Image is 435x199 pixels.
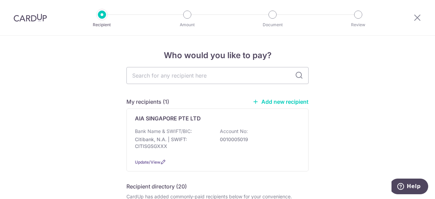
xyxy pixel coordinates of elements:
p: Account No: [220,128,248,135]
a: Add new recipient [253,98,309,105]
p: Recipient [77,21,127,28]
p: Amount [162,21,212,28]
img: CardUp [14,14,47,22]
p: Bank Name & SWIFT/BIC: [135,128,192,135]
p: Document [247,21,298,28]
input: Search for any recipient here [126,67,309,84]
h5: My recipients (1) [126,98,169,106]
p: Citibank, N.A. | SWIFT: CITISGSGXXX [135,136,211,150]
h4: Who would you like to pay? [126,49,309,62]
p: Review [333,21,383,28]
a: Update/View [135,160,160,165]
p: 0010005019 [220,136,296,143]
h5: Recipient directory (20) [126,182,187,190]
p: AIA SINGAPORE PTE LTD [135,114,201,122]
iframe: Opens a widget where you can find more information [391,179,428,196]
